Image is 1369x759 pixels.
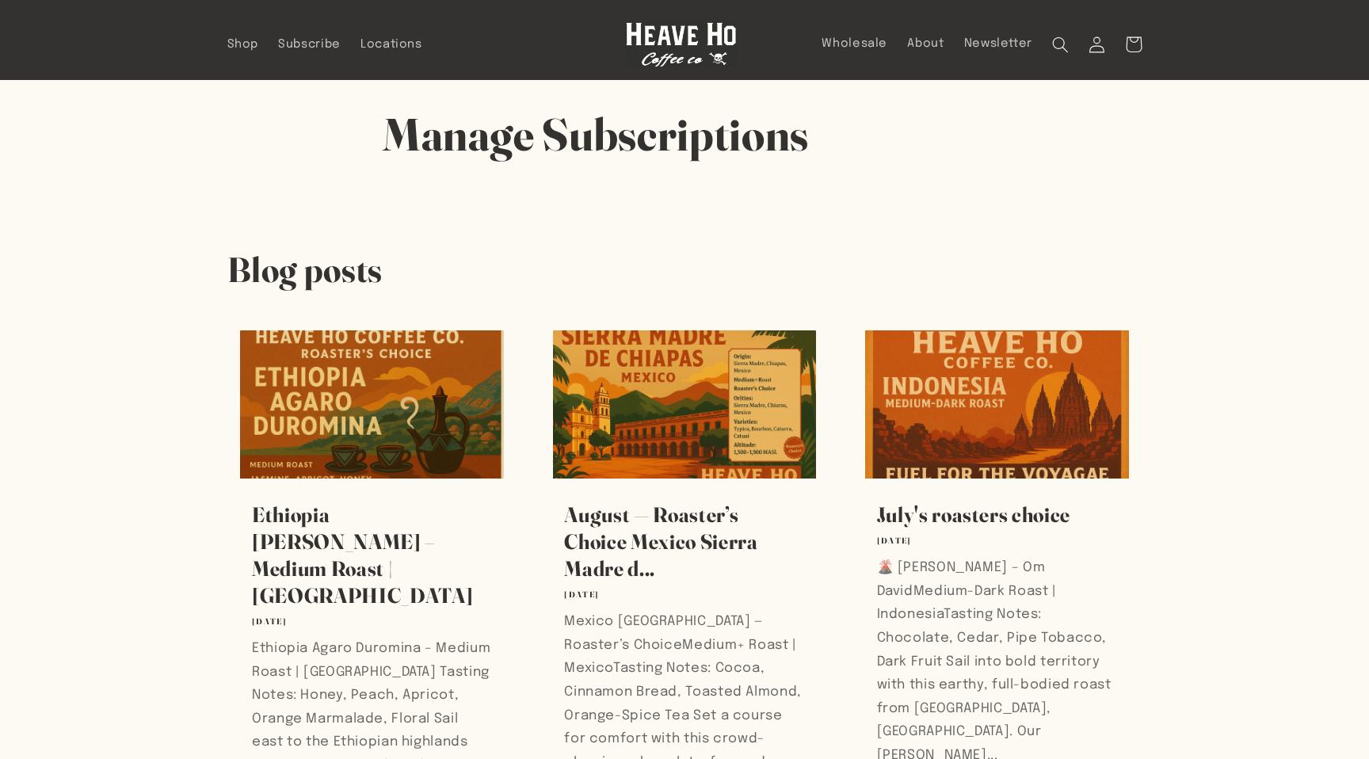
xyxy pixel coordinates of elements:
[877,502,1117,528] a: July's roasters choice
[360,37,422,52] span: Locations
[564,502,804,582] a: August — Roaster’s Choice Mexico Sierra Madre d...
[350,27,432,62] a: Locations
[822,36,887,51] span: Wholesale
[812,26,898,61] a: Wholesale
[626,22,737,67] img: Heave Ho Coffee Co
[269,27,351,62] a: Subscribe
[383,105,986,164] h1: Manage Subscriptions
[227,247,383,292] h2: Blog posts
[227,37,259,52] span: Shop
[278,37,341,52] span: Subscribe
[907,36,944,51] span: About
[898,26,954,61] a: About
[252,502,492,609] a: Ethiopia [PERSON_NAME] – Medium Roast | [GEOGRAPHIC_DATA]
[954,26,1043,61] a: Newsletter
[964,36,1032,51] span: Newsletter
[217,27,269,62] a: Shop
[1043,26,1079,63] summary: Search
